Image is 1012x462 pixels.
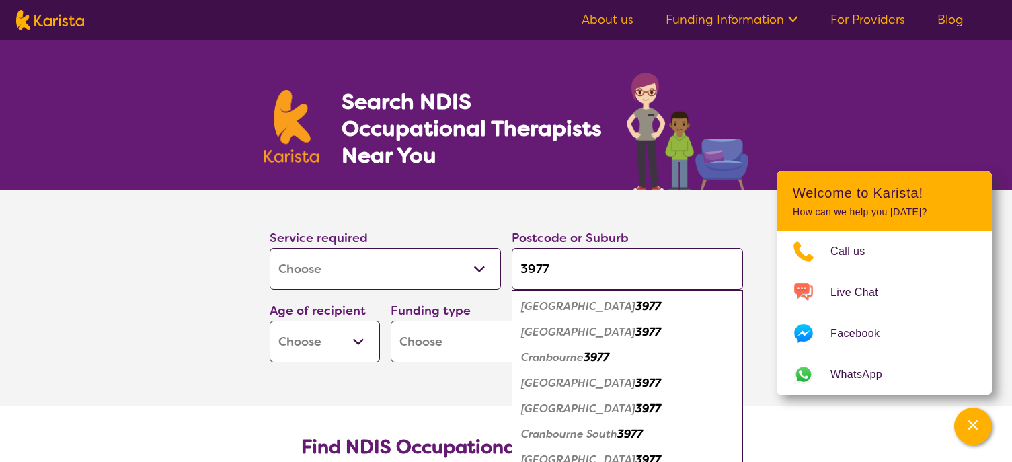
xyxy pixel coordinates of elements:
[635,299,661,313] em: 3977
[512,248,743,290] input: Type
[830,323,896,344] span: Facebook
[617,427,643,441] em: 3977
[627,73,748,190] img: occupational-therapy
[518,422,736,447] div: Cranbourne South 3977
[518,371,736,396] div: Cranbourne East 3977
[793,185,976,201] h2: Welcome to Karista!
[512,230,629,246] label: Postcode or Suburb
[521,427,617,441] em: Cranbourne South
[666,11,798,28] a: Funding Information
[830,282,894,303] span: Live Chat
[391,303,471,319] label: Funding type
[16,10,84,30] img: Karista logo
[793,206,976,218] p: How can we help you [DATE]?
[830,364,898,385] span: WhatsApp
[584,350,609,364] em: 3977
[954,408,992,445] button: Channel Menu
[264,90,319,163] img: Karista logo
[342,88,603,169] h1: Search NDIS Occupational Therapists Near You
[521,401,635,416] em: [GEOGRAPHIC_DATA]
[830,11,905,28] a: For Providers
[270,303,366,319] label: Age of recipient
[518,294,736,319] div: Botanic Ridge 3977
[635,376,661,390] em: 3977
[777,171,992,395] div: Channel Menu
[521,376,635,390] em: [GEOGRAPHIC_DATA]
[518,396,736,422] div: Cranbourne North 3977
[518,319,736,345] div: Cannons Creek 3977
[521,350,584,364] em: Cranbourne
[777,354,992,395] a: Web link opens in a new tab.
[635,325,661,339] em: 3977
[635,401,661,416] em: 3977
[777,231,992,395] ul: Choose channel
[521,325,635,339] em: [GEOGRAPHIC_DATA]
[582,11,633,28] a: About us
[830,241,882,262] span: Call us
[521,299,635,313] em: [GEOGRAPHIC_DATA]
[518,345,736,371] div: Cranbourne 3977
[937,11,964,28] a: Blog
[270,230,368,246] label: Service required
